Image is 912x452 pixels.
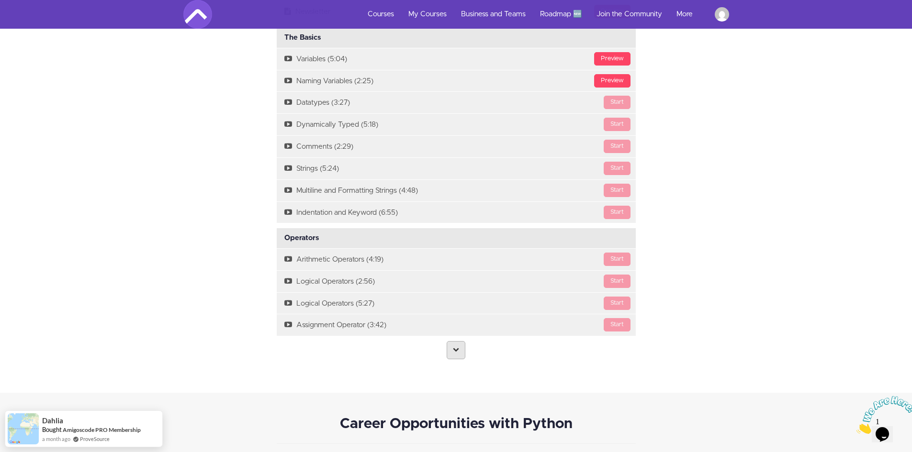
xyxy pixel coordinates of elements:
[277,48,636,70] a: PreviewVariables (5:04)
[715,7,729,22] img: hellotolannystudio@gmail.com
[4,4,8,12] span: 1
[277,70,636,92] a: PreviewNaming Variables (2:25)
[853,392,912,438] iframe: chat widget
[42,417,63,425] span: Dahlia
[277,180,636,201] a: StartMultiline and Formatting Strings (4:48)
[604,275,631,288] div: Start
[8,413,39,444] img: provesource social proof notification image
[42,435,70,443] span: a month ago
[594,52,631,66] div: Preview
[42,426,62,433] span: Bought
[604,318,631,331] div: Start
[277,92,636,113] a: StartDatatypes (3:27)
[4,4,63,42] img: Chat attention grabber
[277,228,636,248] div: Operators
[604,206,631,219] div: Start
[277,202,636,223] a: StartIndentation and Keyword (6:55)
[604,118,631,131] div: Start
[604,162,631,175] div: Start
[340,417,573,431] span: Career Opportunities with Python
[277,28,636,48] div: The Basics
[277,293,636,314] a: StartLogical Operators (5:27)
[277,114,636,135] a: StartDynamically Typed (5:18)
[277,314,636,336] a: StartAssignment Operator (3:42)
[594,74,631,88] div: Preview
[604,297,631,310] div: Start
[63,426,141,433] a: Amigoscode PRO Membership
[604,253,631,266] div: Start
[277,158,636,179] a: StartStrings (5:24)
[277,271,636,292] a: StartLogical Operators (2:56)
[604,140,631,153] div: Start
[604,184,631,197] div: Start
[277,249,636,270] a: StartArithmetic Operators (4:19)
[604,96,631,109] div: Start
[80,435,110,443] a: ProveSource
[277,136,636,157] a: StartComments (2:29)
